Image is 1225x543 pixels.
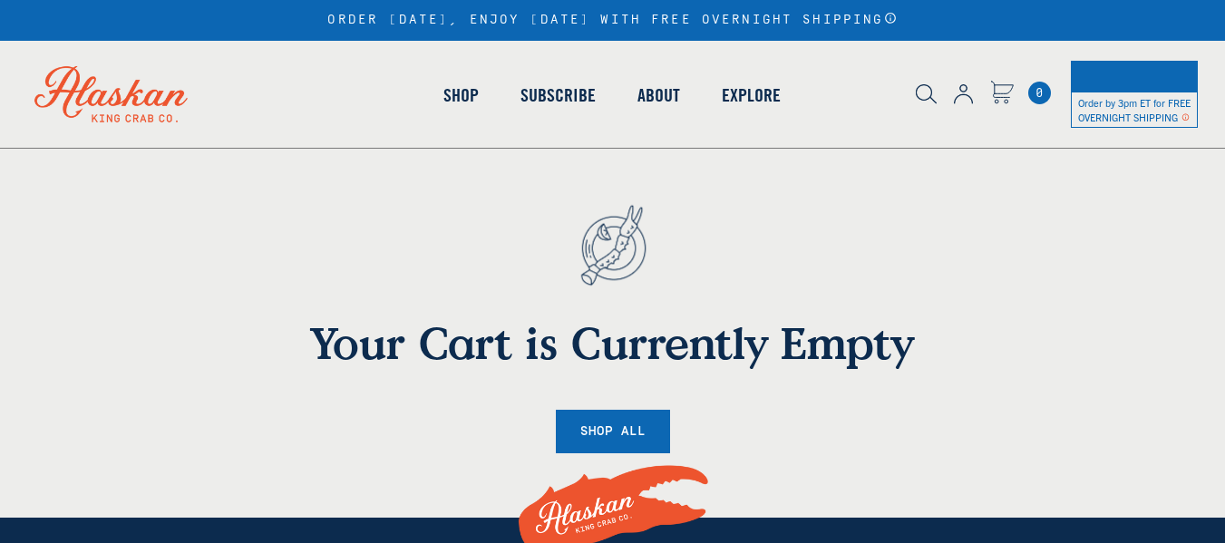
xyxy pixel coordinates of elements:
img: Alaskan King Crab Co. logo [9,41,213,148]
div: ORDER [DATE], ENJOY [DATE] WITH FREE OVERNIGHT SHIPPING [327,12,897,29]
a: Cart [1028,82,1051,104]
h1: Your Cart is Currently Empty [110,316,1116,369]
a: Shop [423,44,500,147]
a: Subscribe [500,44,617,147]
a: Shop All [556,410,670,454]
img: account [954,84,973,104]
img: search [916,84,937,104]
span: 0 [1028,82,1051,104]
a: Announcement Bar Modal [884,12,898,29]
a: About [617,44,701,147]
span: Shipping Notice Icon [1181,111,1190,123]
a: Cart [990,81,1014,107]
img: empty cart - anchor [551,174,675,316]
span: Order by 3pm ET for FREE OVERNIGHT SHIPPING [1078,96,1191,123]
a: Explore [701,44,802,147]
